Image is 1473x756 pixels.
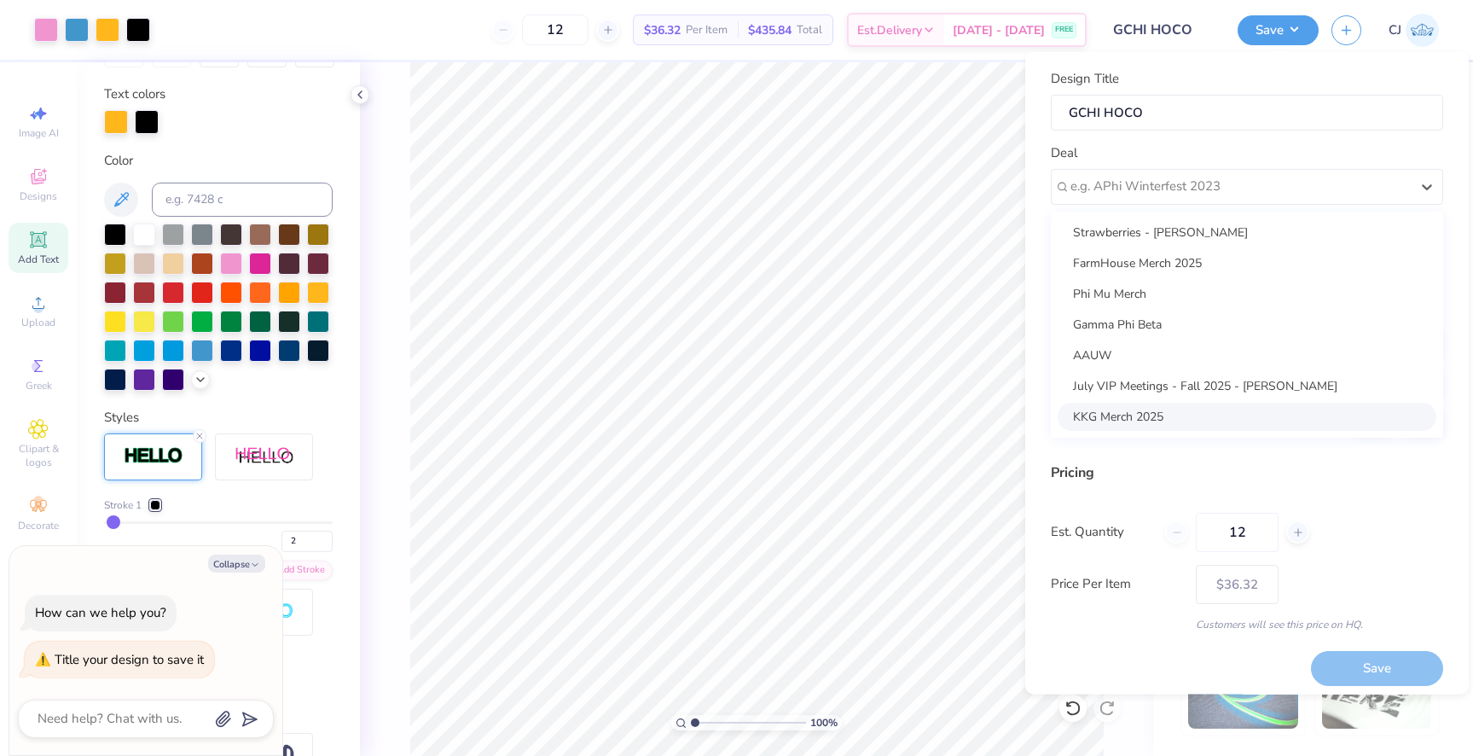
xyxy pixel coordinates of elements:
div: Title your design to save it [55,651,204,668]
input: e.g. 7428 c [152,183,333,217]
input: Untitled Design [1099,13,1225,47]
span: [DATE] - [DATE] [953,21,1045,39]
label: Deal [1051,143,1077,163]
span: Clipart & logos [9,442,68,469]
img: Shadow [235,446,294,468]
span: CJ [1389,20,1401,40]
label: Text colors [104,84,165,104]
div: Pricing [1051,462,1443,482]
div: Gamma Phi Beta [1058,310,1436,338]
span: Est. Delivery [857,21,922,39]
span: Image AI [19,126,59,140]
img: Stroke [124,446,183,466]
span: Per Item [686,21,728,39]
div: AAUW [1058,340,1436,369]
button: Collapse [208,555,265,573]
div: FarmHouse Merch 2025 [1058,248,1436,276]
span: Total [797,21,822,39]
div: Customers will see this price on HQ. [1051,616,1443,631]
div: July VIP Meetings - Fall 2025 - [PERSON_NAME] [1058,371,1436,399]
input: – – [522,15,589,45]
div: KKG Merch 2025 [1058,402,1436,430]
span: Stroke 1 [104,497,142,513]
span: 100 % [810,715,838,730]
label: Price Per Item [1051,574,1183,594]
span: $435.84 [748,21,792,39]
label: Est. Quantity [1051,522,1152,542]
div: Add Stroke [256,561,333,580]
span: Greek [26,379,52,393]
button: Save [1238,15,1319,45]
div: Phi Mu Merch [1058,279,1436,307]
div: Strawberries - [PERSON_NAME] [1058,218,1436,246]
div: Styles [104,408,333,427]
a: CJ [1389,14,1439,47]
div: How can we help you? [35,604,166,621]
label: Design Title [1051,69,1119,89]
span: Upload [21,316,55,329]
div: Color [104,151,333,171]
span: Add Text [18,253,59,266]
span: $36.32 [644,21,681,39]
span: FREE [1055,24,1073,36]
input: – – [1196,512,1279,551]
img: Claire Jeter [1406,14,1439,47]
span: Decorate [18,519,59,532]
span: Designs [20,189,57,203]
